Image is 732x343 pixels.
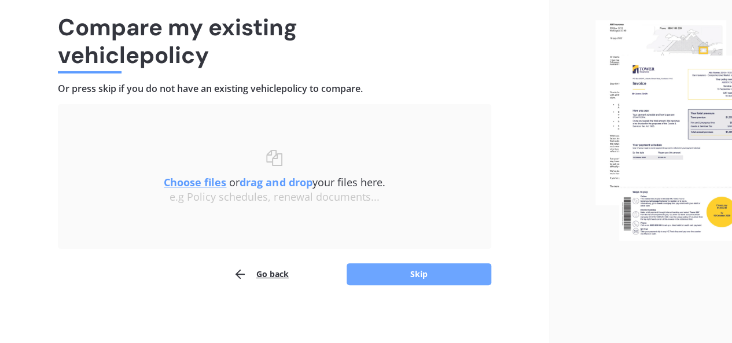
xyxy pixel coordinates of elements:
[233,263,289,286] button: Go back
[58,13,491,69] h1: Compare my existing vehicle policy
[164,175,226,189] u: Choose files
[347,263,491,285] button: Skip
[595,20,732,241] img: files.webp
[58,83,491,95] h4: Or press skip if you do not have an existing vehicle policy to compare.
[81,191,468,204] div: e.g Policy schedules, renewal documents...
[164,175,385,189] span: or your files here.
[240,175,312,189] b: drag and drop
